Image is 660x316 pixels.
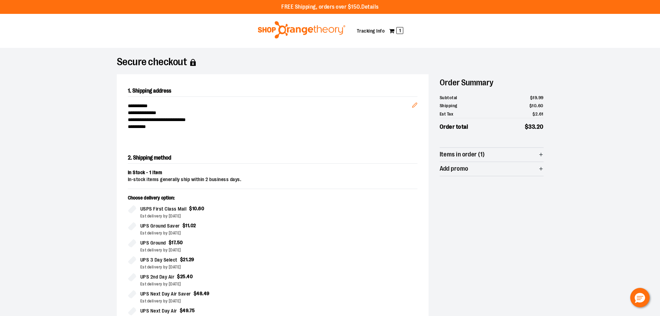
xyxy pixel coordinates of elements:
span: Est Tax [440,111,454,118]
span: $ [177,274,180,279]
span: $ [169,240,172,245]
div: Est delivery by [DATE] [140,264,267,270]
span: Order total [440,122,468,131]
span: 49 [204,291,210,296]
div: In-stock items generally ship within 2 business days. [128,176,417,183]
span: $ [533,111,535,117]
span: 25 [180,274,186,279]
span: . [197,206,199,211]
span: 33 [528,123,535,130]
span: UPS Next Day Air [140,307,177,315]
span: 2 [535,111,538,117]
span: 75 [190,308,195,313]
span: Shipping [440,102,457,109]
span: Items in order (1) [440,151,485,158]
h2: 2. Shipping method [128,152,417,164]
span: 99 [538,95,544,100]
span: USPS First Class Mail [140,205,187,213]
span: . [188,308,190,313]
span: 50 [177,240,183,245]
span: UPS Ground Saver [140,222,180,230]
span: 1 [396,27,403,34]
span: $ [530,95,533,100]
input: UPS 2nd Day Air$25.40Est delivery by [DATE] [128,273,136,281]
span: . [186,274,187,279]
span: 11 [185,223,189,228]
span: Add promo [440,165,468,172]
span: UPS 2nd Day Air [140,273,175,281]
span: 19 [533,95,537,100]
span: . [538,111,539,117]
span: 02 [191,223,196,228]
span: . [537,95,538,100]
div: In Stock - 1 item [128,169,417,176]
span: $ [189,206,192,211]
span: 60 [198,206,204,211]
input: UPS Ground$17.50Est delivery by [DATE] [128,239,136,247]
span: $ [183,223,186,228]
span: 10 [192,206,197,211]
a: Tracking Info [357,28,385,34]
div: Est delivery by [DATE] [140,230,267,236]
span: UPS 3 Day Select [140,256,177,264]
div: Est delivery by [DATE] [140,281,267,287]
span: $ [529,103,532,108]
input: UPS Next Day Air Saver$48.49Est delivery by [DATE] [128,290,136,298]
input: UPS 3 Day Select$21.29Est delivery by [DATE] [128,256,136,264]
span: Subtotal [440,94,457,101]
button: Add promo [440,162,544,176]
span: UPS Ground [140,239,166,247]
div: Est delivery by [DATE] [140,213,267,219]
span: 29 [189,257,194,262]
input: USPS First Class Mail$10.60Est delivery by [DATE] [128,205,136,213]
span: . [176,240,177,245]
span: $ [180,308,183,313]
span: 10 [532,103,537,108]
button: Hello, have a question? Let’s chat. [630,288,650,307]
span: 48 [196,291,202,296]
span: . [187,257,189,262]
span: $ [525,123,529,130]
p: FREE Shipping, orders over $150. [281,3,379,11]
input: UPS Ground Saver$11.02Est delivery by [DATE] [128,222,136,230]
span: 60 [538,103,544,108]
div: Est delivery by [DATE] [140,298,267,304]
h2: Order Summary [440,74,544,91]
span: UPS Next Day Air Saver [140,290,191,298]
input: UPS Next Day Air$49.75Est delivery by [DATE] [128,307,136,315]
button: Edit [406,91,423,116]
p: Choose delivery option: [128,195,267,205]
span: $ [194,291,197,296]
span: . [537,103,538,108]
a: Details [361,4,379,10]
span: 17 [171,240,176,245]
span: 21 [183,257,187,262]
span: . [189,223,191,228]
img: Shop Orangetheory [257,21,346,39]
span: . [202,291,204,296]
span: . [535,123,537,130]
span: 40 [187,274,193,279]
span: 49 [183,308,188,313]
h1: Secure checkout [117,59,544,66]
button: Items in order (1) [440,148,544,162]
span: 61 [539,111,544,117]
span: 20 [537,123,544,130]
h2: 1. Shipping address [128,85,417,97]
span: $ [180,257,183,262]
div: Est delivery by [DATE] [140,247,267,253]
